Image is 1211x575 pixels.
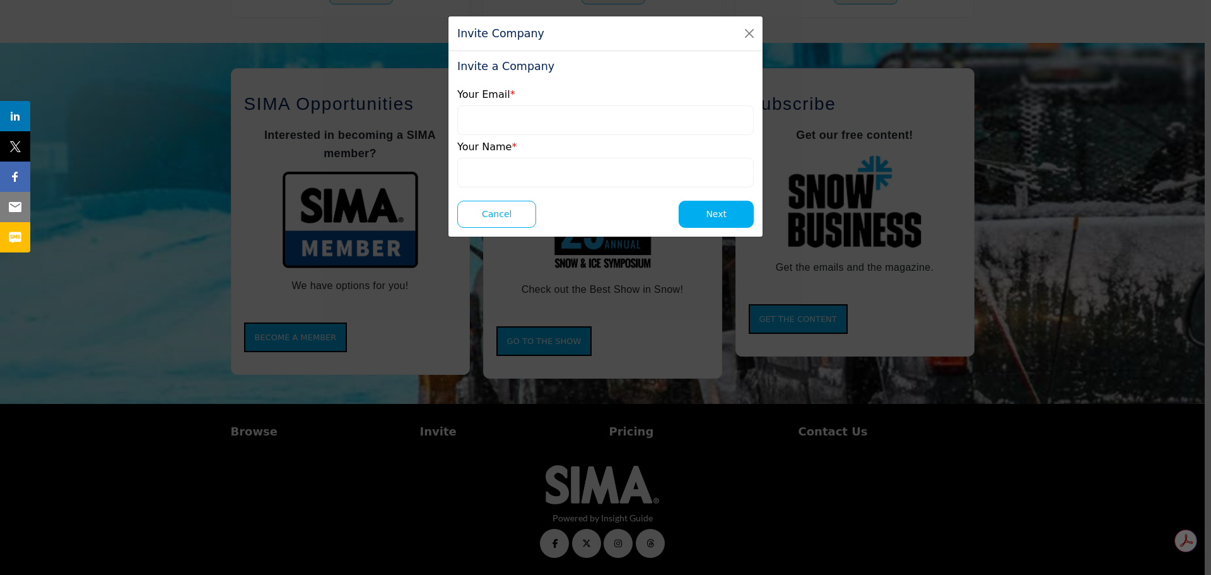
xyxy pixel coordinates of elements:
h1: Invite Company [457,25,544,42]
h5: Invite a Company [457,60,554,73]
button: Cancel [457,201,536,228]
label: Your Email [457,87,515,102]
button: Close [740,25,758,42]
button: Next [679,201,754,228]
label: Your Name [457,139,517,155]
